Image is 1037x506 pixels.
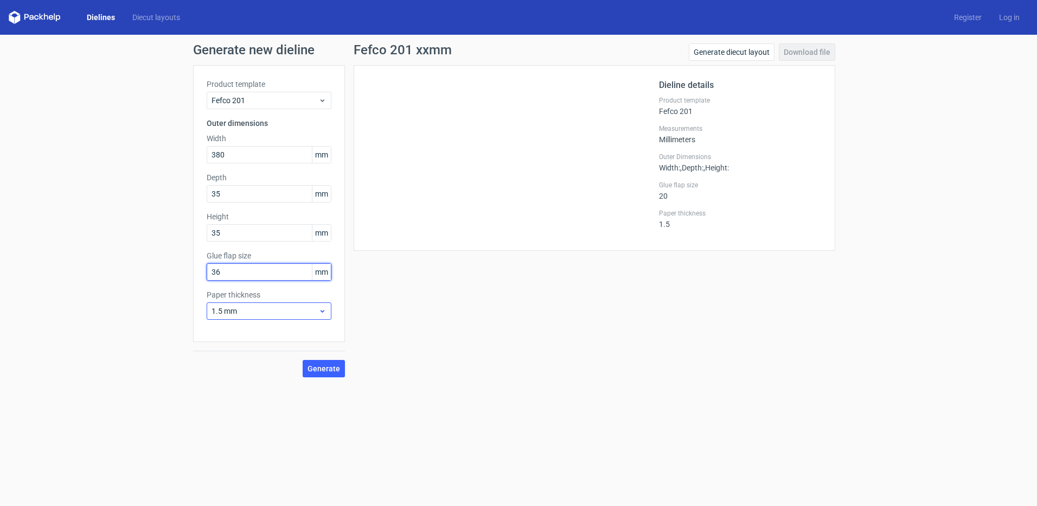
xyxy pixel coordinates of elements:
[124,12,189,23] a: Diecut layouts
[990,12,1028,23] a: Log in
[312,264,331,280] span: mm
[207,118,331,129] h3: Outer dimensions
[354,43,452,56] h1: Fefco 201 xxmm
[78,12,124,23] a: Dielines
[312,147,331,163] span: mm
[212,306,318,317] span: 1.5 mm
[659,163,680,172] span: Width :
[193,43,844,56] h1: Generate new dieline
[659,124,822,144] div: Millimeters
[207,79,331,90] label: Product template
[659,96,822,105] label: Product template
[659,124,822,133] label: Measurements
[689,43,774,61] a: Generate diecut layout
[659,153,822,161] label: Outer Dimensions
[207,172,331,183] label: Depth
[308,365,340,372] span: Generate
[659,181,822,189] label: Glue flap size
[312,186,331,202] span: mm
[680,163,703,172] span: , Depth :
[207,133,331,144] label: Width
[207,289,331,300] label: Paper thickness
[659,181,822,200] div: 20
[659,96,822,116] div: Fefco 201
[659,79,822,92] h2: Dieline details
[303,360,345,377] button: Generate
[945,12,990,23] a: Register
[703,163,729,172] span: , Height :
[207,250,331,261] label: Glue flap size
[659,209,822,218] label: Paper thickness
[207,211,331,222] label: Height
[659,209,822,229] div: 1.5
[212,95,318,106] span: Fefco 201
[312,225,331,241] span: mm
